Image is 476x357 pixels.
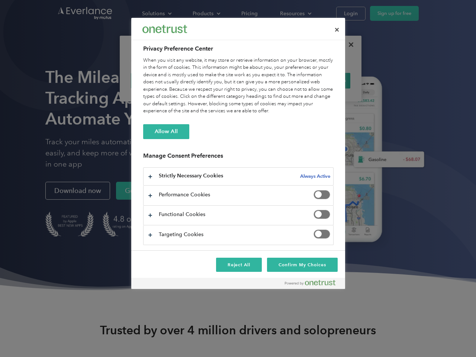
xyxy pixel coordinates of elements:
[142,22,187,36] div: Everlance
[267,258,337,272] button: Confirm My Choices
[131,18,345,289] div: Privacy Preference Center
[143,124,189,139] button: Allow All
[216,258,262,272] button: Reject All
[285,280,341,289] a: Powered by OneTrust Opens in a new Tab
[142,25,187,33] img: Everlance
[285,280,335,286] img: Powered by OneTrust Opens in a new Tab
[131,18,345,289] div: Preference center
[143,44,334,53] h2: Privacy Preference Center
[143,152,334,164] h3: Manage Consent Preferences
[143,57,334,115] div: When you visit any website, it may store or retrieve information on your browser, mostly in the f...
[329,22,345,38] button: Close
